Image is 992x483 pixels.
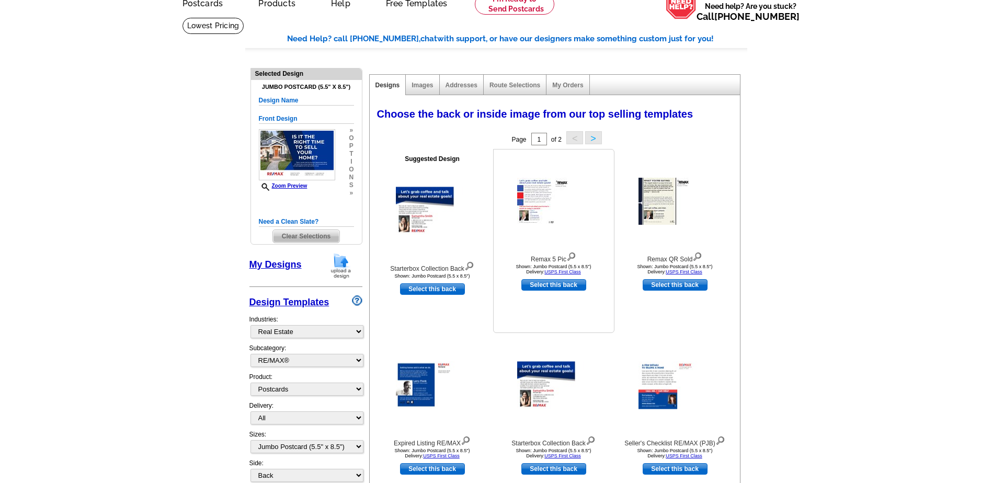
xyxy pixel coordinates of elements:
a: Addresses [446,82,477,89]
a: use this design [643,463,708,475]
span: Choose the back or inside image from our top selling templates [377,108,693,120]
div: Shown: Jumbo Postcard (5.5 x 8.5") Delivery: [375,448,490,458]
img: Starterbox Collection Back [396,187,469,235]
img: view design details [566,250,576,261]
a: Images [412,82,433,89]
a: use this design [521,463,586,475]
img: Remax QR Sold [638,178,712,225]
div: Expired Listing RE/MAX [375,434,490,448]
a: use this design [643,279,708,291]
div: Product: [249,372,362,401]
div: Starterbox Collection Back [496,434,611,448]
div: Sizes: [249,430,362,458]
img: Starterbox Collection Back [517,362,590,409]
img: upload-design [327,252,355,279]
div: Selected Design [251,68,362,78]
div: Subcategory: [249,343,362,372]
a: USPS First Class [666,453,702,458]
a: USPS First Class [423,453,460,458]
img: view design details [692,250,702,261]
a: Designs [375,82,400,89]
a: Zoom Preview [259,183,307,189]
span: of 2 [551,136,562,143]
span: Need help? Are you stuck? [697,1,805,22]
button: > [585,131,602,144]
a: USPS First Class [666,269,702,274]
div: Shown: Jumbo Postcard (5.5 x 8.5") [375,273,490,279]
img: view design details [464,259,474,271]
a: My Designs [249,259,302,270]
span: i [349,158,354,166]
img: view design details [461,434,471,445]
img: Expired Listing RE/MAX [396,362,469,409]
div: Need Help? call [PHONE_NUMBER], with support, or have our designers make something custom just fo... [287,33,747,45]
span: t [349,150,354,158]
img: design-wizard-help-icon.png [352,295,362,306]
img: RMXPJB_Starterbox_Collection.jpg [259,129,335,180]
span: n [349,174,354,181]
a: use this design [400,283,465,295]
div: Remax QR Sold [618,250,733,264]
span: » [349,189,354,197]
a: use this design [400,463,465,475]
span: Clear Selections [273,230,339,243]
span: chat [420,34,437,43]
a: use this design [521,279,586,291]
div: Seller's Checklist RE/MAX (PJB) [618,434,733,448]
div: Side: [249,458,362,483]
img: Remax 5 Pic [517,178,590,225]
h5: Front Design [259,114,354,124]
img: view design details [586,434,596,445]
div: Delivery: [249,401,362,430]
div: Shown: Jumbo Postcard (5.5 x 8.5") Delivery: [618,264,733,274]
a: Design Templates [249,297,329,307]
h5: Need a Clean Slate? [259,217,354,227]
span: o [349,134,354,142]
a: USPS First Class [544,453,581,458]
span: Call [697,11,800,22]
span: Page [511,136,526,143]
div: Industries: [249,309,362,343]
img: Seller's Checklist RE/MAX (PJB) [638,362,712,409]
h5: Design Name [259,96,354,106]
span: o [349,166,354,174]
a: Route Selections [489,82,540,89]
img: view design details [715,434,725,445]
div: Starterbox Collection Back [375,259,490,273]
h4: Jumbo Postcard (5.5" x 8.5") [259,84,354,90]
span: » [349,126,354,134]
b: Suggested Design [405,155,460,163]
div: Remax 5 Pic [496,250,611,264]
button: < [566,131,583,144]
a: [PHONE_NUMBER] [714,11,800,22]
div: Shown: Jumbo Postcard (5.5 x 8.5") Delivery: [496,264,611,274]
div: Shown: Jumbo Postcard (5.5 x 8.5") Delivery: [618,448,733,458]
span: p [349,142,354,150]
a: USPS First Class [544,269,581,274]
div: Shown: Jumbo Postcard (5.5 x 8.5") Delivery: [496,448,611,458]
iframe: LiveChat chat widget [783,240,992,483]
a: My Orders [552,82,583,89]
span: s [349,181,354,189]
